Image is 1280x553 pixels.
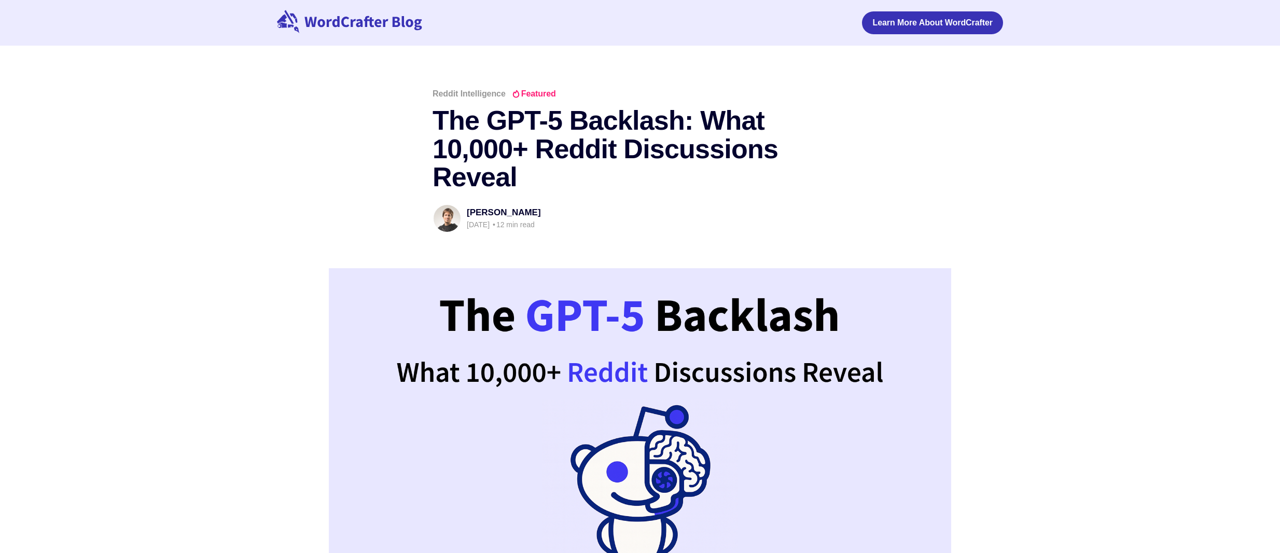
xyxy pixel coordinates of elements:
a: [PERSON_NAME] [467,208,541,217]
span: • [493,220,495,229]
span: Featured [512,90,556,98]
a: Learn More About WordCrafter [862,11,1003,34]
a: Read more of Federico Pascual [433,204,462,233]
a: Reddit Intelligence [433,89,506,98]
span: 12 min read [492,220,535,229]
time: [DATE] [467,220,490,229]
img: Federico Pascual [434,205,461,232]
h1: The GPT-5 Backlash: What 10,000+ Reddit Discussions Reveal [433,106,847,191]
